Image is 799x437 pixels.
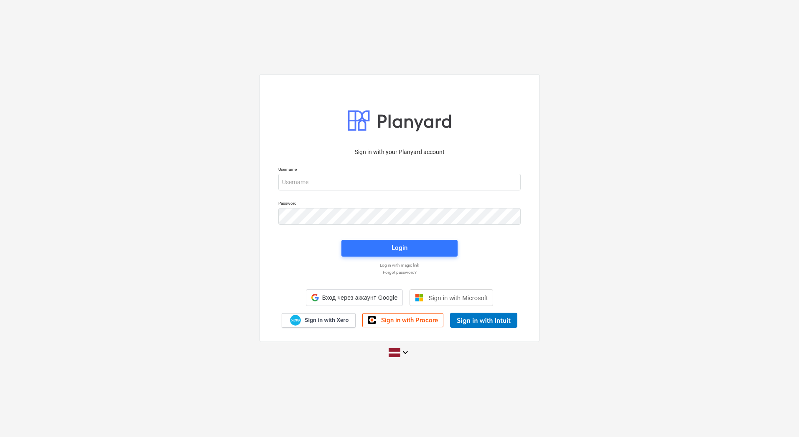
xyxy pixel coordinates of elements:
img: Xero logo [290,315,301,326]
a: Forgot password? [274,270,525,275]
p: Password [278,201,521,208]
button: Login [341,240,458,257]
a: Log in with magic link [274,262,525,268]
span: Sign in with Procore [381,316,438,324]
div: Вход через аккаунт Google [306,289,403,306]
img: Microsoft logo [415,293,423,302]
a: Sign in with Xero [282,313,356,328]
span: Sign in with Xero [305,316,349,324]
i: keyboard_arrow_down [400,347,410,357]
p: Username [278,167,521,174]
div: Login [392,242,407,253]
a: Sign in with Procore [362,313,443,327]
p: Sign in with your Planyard account [278,148,521,157]
input: Username [278,174,521,190]
span: Sign in with Microsoft [428,294,488,301]
span: Вход через аккаунт Google [322,294,398,301]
